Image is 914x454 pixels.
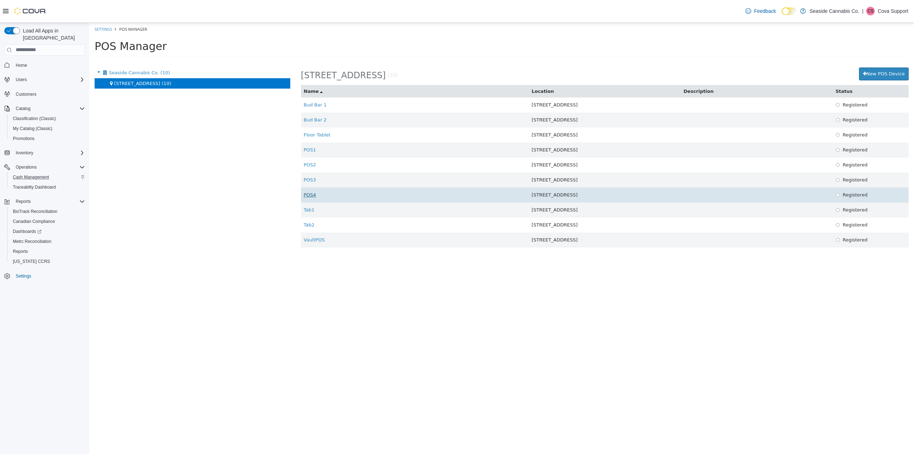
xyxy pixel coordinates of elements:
[10,217,58,226] a: Canadian Compliance
[440,105,592,120] td: [STREET_ADDRESS]
[10,124,85,133] span: My Catalog (Classic)
[753,109,778,115] span: Registered
[212,45,601,58] h2: [STREET_ADDRESS]
[878,7,908,15] p: Cova Support
[753,199,778,205] span: Registered
[13,197,85,206] span: Reports
[215,184,225,190] a: Tab1
[1,104,88,114] button: Catalog
[10,207,85,216] span: BioTrack Reconciliation
[215,154,227,160] a: POS3
[25,58,82,63] span: [STREET_ADDRESS] (10)
[16,199,31,204] span: Reports
[13,184,56,190] span: Traceabilty Dashboard
[13,75,85,84] span: Users
[1,148,88,158] button: Inventory
[440,150,592,165] td: [STREET_ADDRESS]
[10,114,59,123] a: Classification (Classic)
[215,199,225,205] a: Tab2
[10,247,85,256] span: Reports
[10,227,85,236] span: Dashboards
[1,196,88,206] button: Reports
[13,174,49,180] span: Cash Management
[13,197,34,206] button: Reports
[862,7,864,15] p: |
[753,214,778,220] span: Registered
[7,246,88,256] button: Reports
[13,149,85,157] span: Inventory
[10,134,85,143] span: Promotions
[753,94,778,100] span: Registered
[753,79,778,85] span: Registered
[1,162,88,172] button: Operations
[743,4,779,18] a: Feedback
[215,79,237,85] a: Bud Bar 1
[7,172,88,182] button: Cash Management
[215,169,227,175] a: POS4
[7,256,88,266] button: [US_STATE] CCRS
[10,124,55,133] a: My Catalog (Classic)
[16,106,30,111] span: Catalog
[10,183,85,191] span: Traceabilty Dashboard
[7,134,88,144] button: Promotions
[10,114,85,123] span: Classification (Classic)
[10,134,37,143] a: Promotions
[753,139,778,145] span: Registered
[13,90,39,99] a: Customers
[13,271,85,280] span: Settings
[13,116,56,121] span: Classification (Classic)
[16,150,33,156] span: Inventory
[594,65,626,72] button: Description
[14,8,46,15] img: Cova
[13,219,55,224] span: Canadian Compliance
[16,91,36,97] span: Customers
[10,247,31,256] a: Reports
[10,257,85,266] span: Washington CCRS
[16,77,27,83] span: Users
[440,75,592,90] td: [STREET_ADDRESS]
[13,163,85,171] span: Operations
[10,257,53,266] a: [US_STATE] CCRS
[753,124,778,130] span: Registered
[10,173,52,181] a: Cash Management
[7,124,88,134] button: My Catalog (Classic)
[215,109,241,115] a: Floor Tablet
[13,90,85,99] span: Customers
[440,180,592,195] td: [STREET_ADDRESS]
[10,217,85,226] span: Canadian Compliance
[1,60,88,70] button: Home
[13,136,35,141] span: Promotions
[754,8,776,15] span: Feedback
[10,183,59,191] a: Traceabilty Dashboard
[13,126,52,131] span: My Catalog (Classic)
[5,18,819,29] h1: POS Manager
[16,164,37,170] span: Operations
[1,271,88,281] button: Settings
[13,249,28,254] span: Reports
[753,184,778,190] span: Registered
[440,165,592,180] td: [STREET_ADDRESS]
[215,124,227,130] a: POS1
[868,7,874,15] span: CS
[7,206,88,216] button: BioTrack Reconciliation
[13,209,57,214] span: BioTrack Reconciliation
[16,63,27,68] span: Home
[1,75,88,85] button: Users
[10,227,44,236] a: Dashboards
[13,272,34,280] a: Settings
[13,239,51,244] span: Metrc Reconciliation
[298,49,308,56] p: (10)
[215,139,227,145] a: POS2
[215,214,236,220] a: VaultPOS
[20,27,85,41] span: Load All Apps in [GEOGRAPHIC_DATA]
[10,237,54,246] a: Metrc Reconciliation
[753,154,778,160] span: Registered
[13,163,40,171] button: Operations
[7,114,88,124] button: Classification (Classic)
[10,173,85,181] span: Cash Management
[16,273,31,279] span: Settings
[13,61,30,70] a: Home
[13,149,36,157] button: Inventory
[13,104,33,113] button: Catalog
[866,7,875,15] div: Cova Support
